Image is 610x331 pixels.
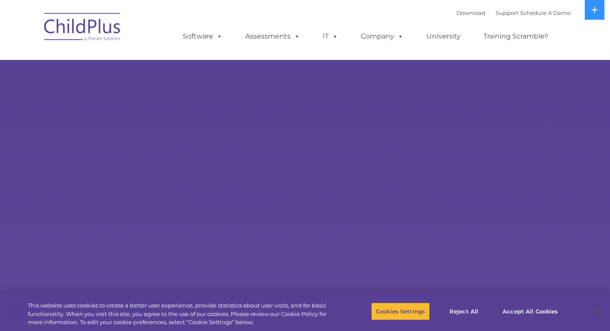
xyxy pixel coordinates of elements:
img: ChildPlus by Procare Solutions [40,7,125,50]
a: Assessments [237,28,309,45]
button: Accept All Cookies [498,302,562,320]
a: Software [174,28,231,45]
button: Close [587,302,606,321]
a: Schedule A Demo [520,9,571,16]
font: | [456,9,571,16]
a: IT [314,28,347,45]
div: This website uses cookies to create a better user experience, provide statistics about user visit... [28,301,336,327]
button: Reject All [437,302,491,320]
a: Support [496,9,518,16]
button: Cookies Settings [371,302,430,320]
a: Training Scramble!! [475,28,556,45]
a: Company [352,28,412,45]
a: University [418,28,469,45]
a: Download [456,9,485,16]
